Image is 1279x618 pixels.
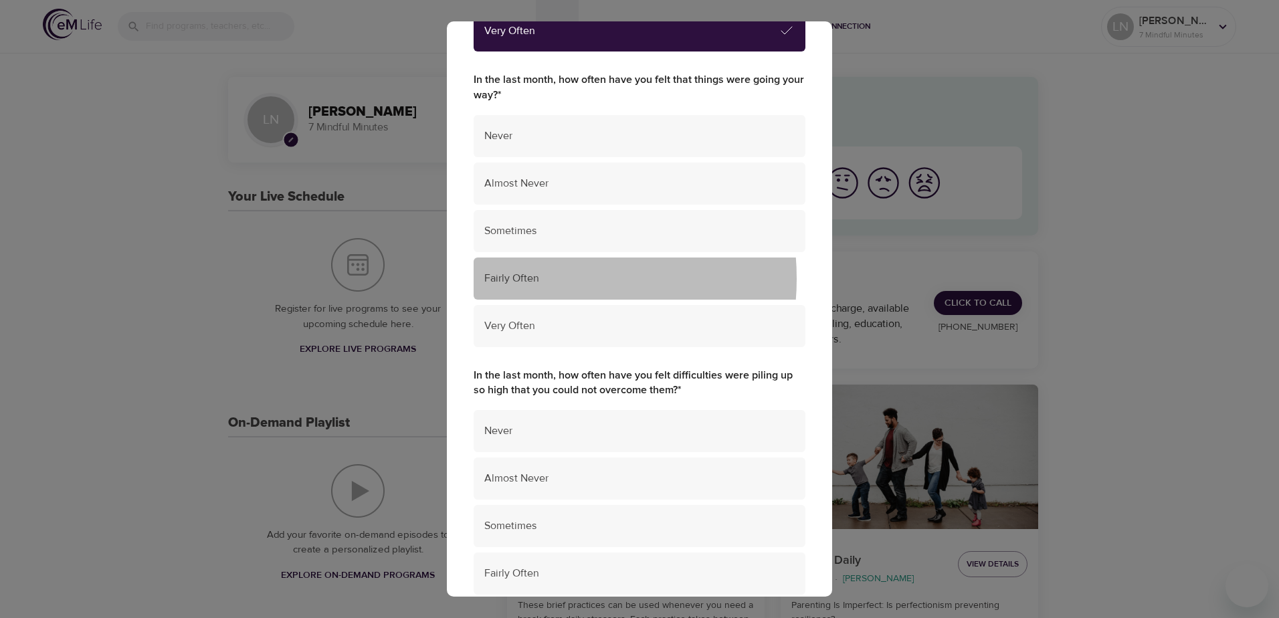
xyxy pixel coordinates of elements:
span: Never [484,128,795,144]
span: Fairly Often [484,566,795,581]
span: Never [484,423,795,439]
span: Fairly Often [484,271,795,286]
span: Almost Never [484,176,795,191]
span: Very Often [484,23,779,39]
span: Very Often [484,318,795,334]
span: Almost Never [484,471,795,486]
span: Sometimes [484,223,795,239]
label: In the last month, how often have you felt difficulties were piling up so high that you could not... [474,368,805,399]
label: In the last month, how often have you felt that things were going your way? [474,72,805,103]
span: Sometimes [484,518,795,534]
